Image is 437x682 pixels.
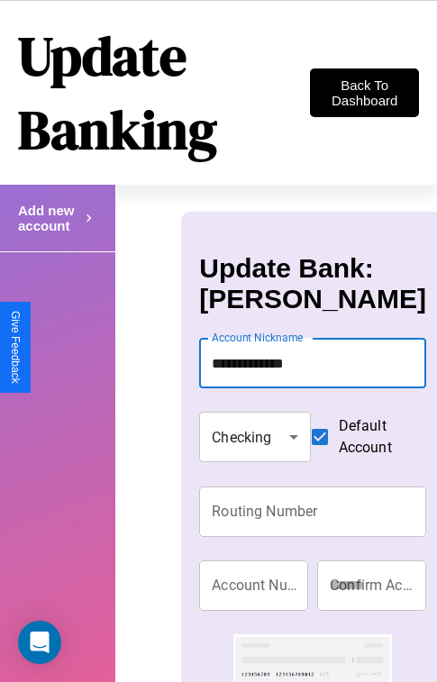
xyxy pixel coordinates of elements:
div: Give Feedback [9,311,22,384]
h1: Update Banking [18,19,310,167]
span: Default Account [339,415,412,459]
h4: Add new account [18,203,81,233]
label: Account Nickname [212,330,304,345]
div: Open Intercom Messenger [18,621,61,664]
button: Back To Dashboard [310,68,419,117]
div: Checking [199,412,310,462]
h3: Update Bank: [PERSON_NAME] [199,253,426,314]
